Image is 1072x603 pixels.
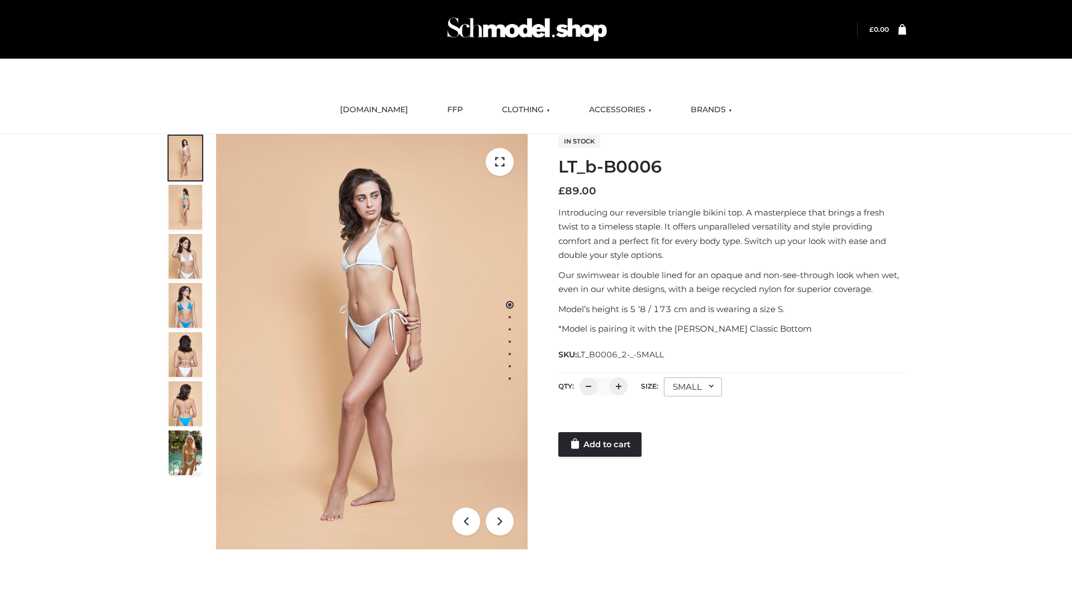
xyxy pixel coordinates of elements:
[869,25,889,33] a: £0.00
[558,302,906,317] p: Model’s height is 5 ‘8 / 173 cm and is wearing a size S.
[641,382,658,390] label: Size:
[332,98,417,122] a: [DOMAIN_NAME]
[558,205,906,262] p: Introducing our reversible triangle bikini top. A masterpiece that brings a fresh twist to a time...
[169,185,202,229] img: ArielClassicBikiniTop_CloudNine_AzureSky_OW114ECO_2-scaled.jpg
[558,135,600,148] span: In stock
[558,322,906,336] p: *Model is pairing it with the [PERSON_NAME] Classic Bottom
[558,185,565,197] span: £
[558,185,596,197] bdi: 89.00
[169,136,202,180] img: ArielClassicBikiniTop_CloudNine_AzureSky_OW114ECO_1-scaled.jpg
[682,98,740,122] a: BRANDS
[169,283,202,328] img: ArielClassicBikiniTop_CloudNine_AzureSky_OW114ECO_4-scaled.jpg
[558,348,665,361] span: SKU:
[169,381,202,426] img: ArielClassicBikiniTop_CloudNine_AzureSky_OW114ECO_8-scaled.jpg
[664,377,722,396] div: SMALL
[443,7,611,51] img: Schmodel Admin 964
[169,332,202,377] img: ArielClassicBikiniTop_CloudNine_AzureSky_OW114ECO_7-scaled.jpg
[558,268,906,296] p: Our swimwear is double lined for an opaque and non-see-through look when wet, even in our white d...
[494,98,558,122] a: CLOTHING
[577,350,664,360] span: LT_B0006_2-_-SMALL
[216,134,528,549] img: ArielClassicBikiniTop_CloudNine_AzureSky_OW114ECO_1
[558,157,906,177] h1: LT_b-B0006
[869,25,874,33] span: £
[169,430,202,475] img: Arieltop_CloudNine_AzureSky2.jpg
[869,25,889,33] bdi: 0.00
[169,234,202,279] img: ArielClassicBikiniTop_CloudNine_AzureSky_OW114ECO_3-scaled.jpg
[558,382,574,390] label: QTY:
[558,432,642,457] a: Add to cart
[439,98,471,122] a: FFP
[581,98,660,122] a: ACCESSORIES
